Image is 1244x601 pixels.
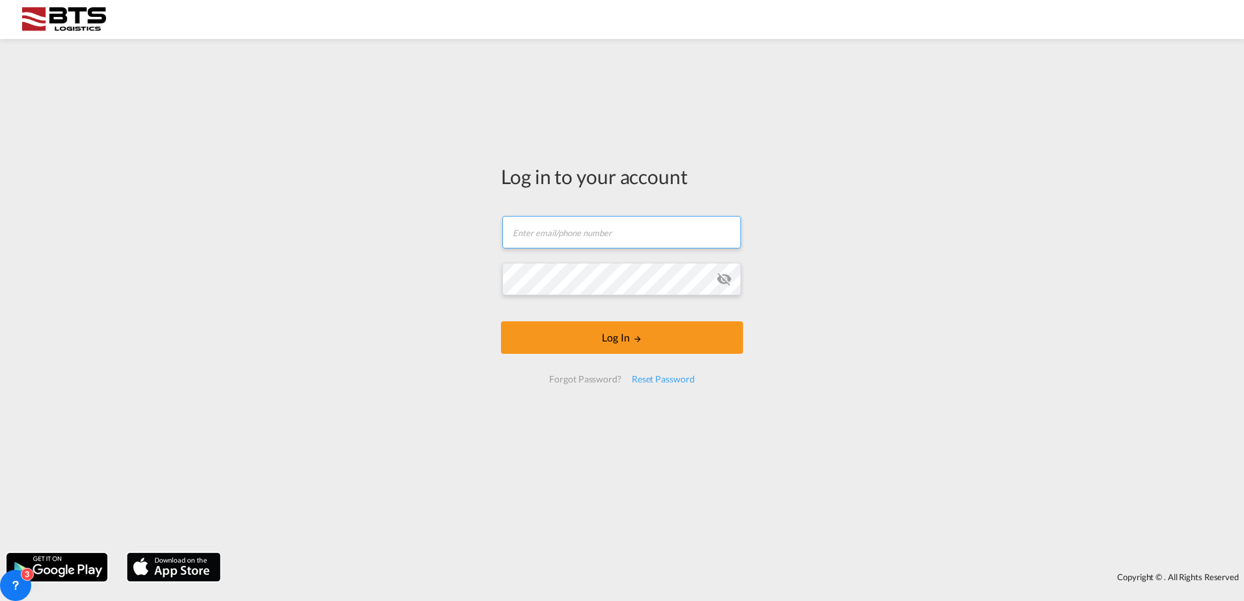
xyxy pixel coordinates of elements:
[501,321,743,354] button: LOGIN
[20,5,107,34] img: cdcc71d0be7811ed9adfbf939d2aa0e8.png
[502,216,741,248] input: Enter email/phone number
[227,566,1244,588] div: Copyright © . All Rights Reserved
[126,552,222,583] img: apple.png
[501,163,743,190] div: Log in to your account
[544,367,626,391] div: Forgot Password?
[5,552,109,583] img: google.png
[716,271,732,287] md-icon: icon-eye-off
[627,367,700,391] div: Reset Password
